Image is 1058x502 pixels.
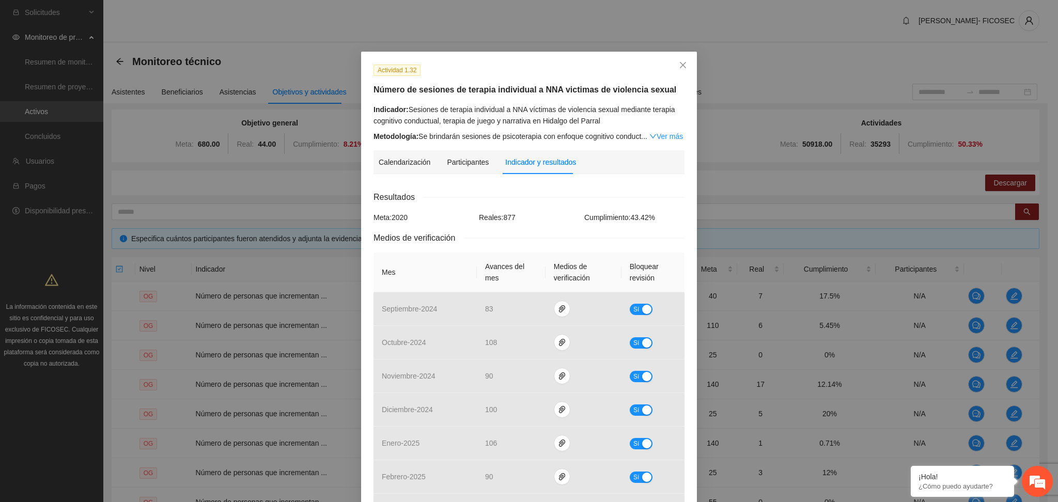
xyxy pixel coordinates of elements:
span: diciembre - 2024 [382,405,433,414]
div: Sesiones de terapia individual a NNA víctimas de violencia sexual mediante terapia cognitivo cond... [374,104,684,127]
button: paper-clip [554,368,570,384]
span: Sí [633,371,640,382]
span: close [679,61,687,69]
a: Expand [649,132,683,140]
th: Avances del mes [477,253,546,292]
span: Actividad 1.32 [374,65,421,76]
th: Mes [374,253,477,292]
span: noviembre - 2024 [382,372,435,380]
span: 100 [485,405,497,414]
button: paper-clip [554,301,570,317]
button: paper-clip [554,435,570,451]
button: paper-clip [554,334,570,351]
span: Medios de verificación [374,231,463,244]
button: paper-clip [554,468,570,485]
span: 108 [485,338,497,347]
span: Resultados [374,191,423,203]
span: 106 [485,439,497,447]
span: octubre - 2024 [382,338,426,347]
span: paper-clip [554,338,570,347]
span: Sí [633,337,640,349]
button: paper-clip [554,401,570,418]
span: enero - 2025 [382,439,419,447]
button: Close [669,52,697,80]
div: Meta: 2020 [371,212,476,223]
span: 83 [485,305,493,313]
p: ¿Cómo puedo ayudarte? [919,482,1006,490]
strong: Metodología: [374,132,418,140]
div: ¡Hola! [919,473,1006,481]
span: septiembre - 2024 [382,305,437,313]
div: Cumplimiento: 43.42 % [582,212,687,223]
span: paper-clip [554,305,570,313]
span: paper-clip [554,372,570,380]
span: down [649,133,657,140]
div: Indicador y resultados [505,156,576,168]
div: Participantes [447,156,489,168]
span: Sí [633,404,640,416]
strong: Indicador: [374,105,409,114]
div: Se brindarán sesiones de psicoterapia con enfoque cognitivo conduct [374,131,684,142]
th: Medios de verificación [546,253,621,292]
span: Sí [633,304,640,315]
span: 90 [485,473,493,481]
span: ... [641,132,647,140]
span: paper-clip [554,405,570,414]
th: Bloquear revisión [621,253,684,292]
h5: Número de sesiones de terapia individual a NNA victimas de violencia sexual [374,84,684,96]
div: Calendarización [379,156,430,168]
span: Sí [633,438,640,449]
span: Reales: 877 [479,213,516,222]
span: paper-clip [554,439,570,447]
span: paper-clip [554,473,570,481]
span: febrero - 2025 [382,473,426,481]
span: 90 [485,372,493,380]
span: Sí [633,472,640,483]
